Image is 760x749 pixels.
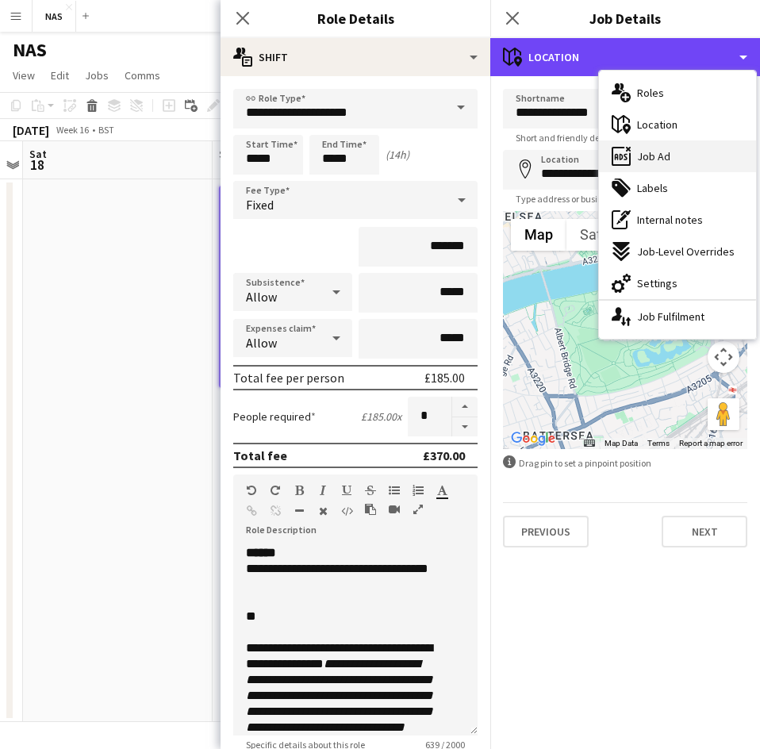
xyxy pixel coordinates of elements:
[662,516,747,547] button: Next
[490,38,760,76] div: Location
[246,289,277,305] span: Allow
[511,219,566,251] button: Show street map
[6,65,41,86] a: View
[125,68,160,83] span: Comms
[219,186,397,388] app-job-card: Draft06:00-20:00 (14h)0/3Spectrum Colour Walk - NAS [GEOGRAPHIC_DATA]2 RolesEvent Village Support...
[233,447,287,463] div: Total fee
[584,438,595,449] button: Keyboard shortcuts
[246,484,257,497] button: Undo
[708,398,739,430] button: Drag Pegman onto the map to open Street View
[52,124,92,136] span: Week 16
[270,484,281,497] button: Redo
[452,417,478,437] button: Decrease
[365,484,376,497] button: Strikethrough
[294,484,305,497] button: Bold
[317,484,328,497] button: Italic
[246,335,277,351] span: Allow
[386,148,409,162] div: (14h)
[361,409,401,424] div: £185.00 x
[389,503,400,516] button: Insert video
[389,484,400,497] button: Unordered List
[503,516,589,547] button: Previous
[490,8,760,29] h3: Job Details
[365,503,376,516] button: Paste as plain text
[647,439,670,447] a: Terms (opens in new tab)
[452,397,478,417] button: Increase
[708,341,739,373] button: Map camera controls
[341,505,352,517] button: HTML Code
[503,193,654,205] span: Type address or business name
[221,8,490,29] h3: Role Details
[246,197,274,213] span: Fixed
[13,38,47,62] h1: NAS
[33,1,76,32] button: NAS
[85,68,109,83] span: Jobs
[424,370,465,386] div: £185.00
[29,147,47,161] span: Sat
[599,301,756,332] div: Job Fulfilment
[503,455,747,471] div: Drag pin to set a pinpoint position
[413,503,424,516] button: Fullscreen
[51,68,69,83] span: Edit
[341,484,352,497] button: Underline
[98,124,114,136] div: BST
[217,156,238,174] span: 19
[44,65,75,86] a: Edit
[317,505,328,517] button: Clear Formatting
[637,213,703,227] span: Internal notes
[221,38,490,76] div: Shift
[637,181,668,195] span: Labels
[637,149,670,163] span: Job Ad
[637,117,677,132] span: Location
[13,68,35,83] span: View
[423,447,465,463] div: £370.00
[27,156,47,174] span: 18
[503,132,647,144] span: Short and friendly description
[294,505,305,517] button: Horizontal Line
[219,147,238,161] span: Sun
[13,122,49,138] div: [DATE]
[605,438,638,449] button: Map Data
[637,244,735,259] span: Job-Level Overrides
[413,484,424,497] button: Ordered List
[118,65,167,86] a: Comms
[79,65,115,86] a: Jobs
[637,276,677,290] span: Settings
[233,370,344,386] div: Total fee per person
[637,86,664,100] span: Roles
[507,428,559,449] a: Open this area in Google Maps (opens a new window)
[233,409,316,424] label: People required
[436,484,447,497] button: Text Color
[507,428,559,449] img: Google
[679,439,743,447] a: Report a map error
[566,219,645,251] button: Show satellite imagery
